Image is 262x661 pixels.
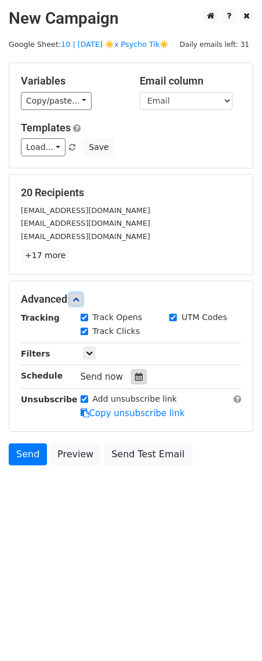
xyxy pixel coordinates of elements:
strong: Unsubscribe [21,395,78,404]
a: Templates [21,122,71,134]
a: +17 more [21,248,70,263]
small: [EMAIL_ADDRESS][DOMAIN_NAME] [21,219,150,227]
a: Send [9,443,47,465]
label: Add unsubscribe link [93,393,177,405]
a: Load... [21,138,65,156]
iframe: Chat Widget [204,605,262,661]
strong: Filters [21,349,50,358]
label: UTM Codes [181,311,227,324]
strong: Tracking [21,313,60,322]
a: Send Test Email [104,443,192,465]
a: Copy/paste... [21,92,92,110]
button: Save [83,138,114,156]
small: Google Sheet: [9,40,169,49]
a: Preview [50,443,101,465]
small: [EMAIL_ADDRESS][DOMAIN_NAME] [21,232,150,241]
strong: Schedule [21,371,63,380]
a: Daily emails left: 31 [176,40,253,49]
label: Track Opens [93,311,143,324]
span: Send now [81,372,123,382]
label: Track Clicks [93,325,140,337]
span: Daily emails left: 31 [176,38,253,51]
h5: Email column [140,75,241,87]
a: Copy unsubscribe link [81,408,185,418]
small: [EMAIL_ADDRESS][DOMAIN_NAME] [21,206,150,215]
h5: Advanced [21,293,241,306]
h5: 20 Recipients [21,186,241,199]
h5: Variables [21,75,122,87]
h2: New Campaign [9,9,253,28]
a: 10 | [DATE] ☀️x Psycho Tik☀️ [61,40,169,49]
